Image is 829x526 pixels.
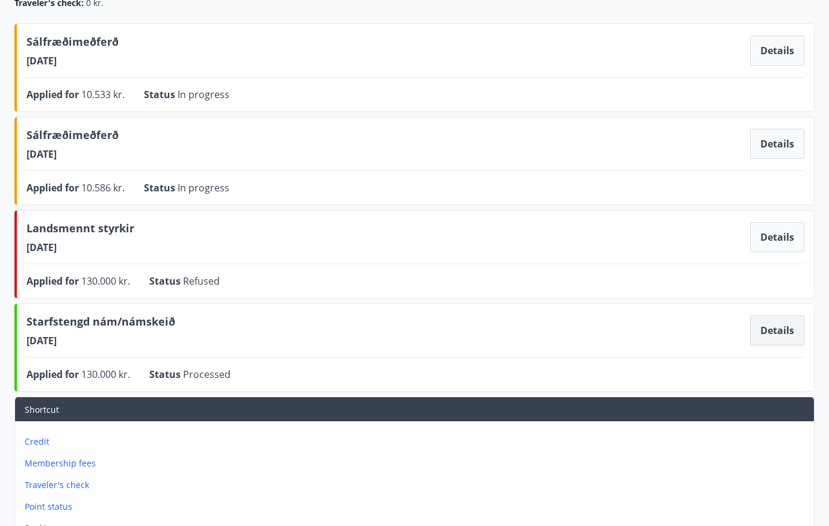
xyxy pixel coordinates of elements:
[81,274,130,288] span: 130.000 kr.
[25,436,809,448] p: Credit
[81,368,130,381] span: 130.000 kr.
[26,220,134,241] span: Landsmennt styrkir
[178,181,229,194] span: In progress
[26,181,81,194] span: Applied for
[144,181,178,194] span: Status
[26,314,175,334] span: Starfstengd nám/námskeið
[26,147,119,161] span: [DATE]
[25,501,809,513] p: Point status
[25,479,809,491] p: Traveler's check
[26,368,81,381] span: Applied for
[26,54,119,67] span: [DATE]
[26,334,175,347] span: [DATE]
[25,457,809,469] p: Membership fees
[144,88,178,101] span: Status
[26,34,119,54] span: Sálfræðimeðferð
[750,222,804,252] button: Details
[26,241,134,254] span: [DATE]
[183,274,220,288] span: Refused
[25,404,59,415] span: Shortcut
[750,36,804,66] button: Details
[149,274,183,288] span: Status
[149,368,183,381] span: Status
[26,88,81,101] span: Applied for
[26,274,81,288] span: Applied for
[750,129,804,159] button: Details
[183,368,231,381] span: Processed
[26,127,119,147] span: Sálfræðimeðferð
[750,315,804,345] button: Details
[81,181,125,194] span: 10.586 kr.
[81,88,125,101] span: 10.533 kr.
[178,88,229,101] span: In progress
